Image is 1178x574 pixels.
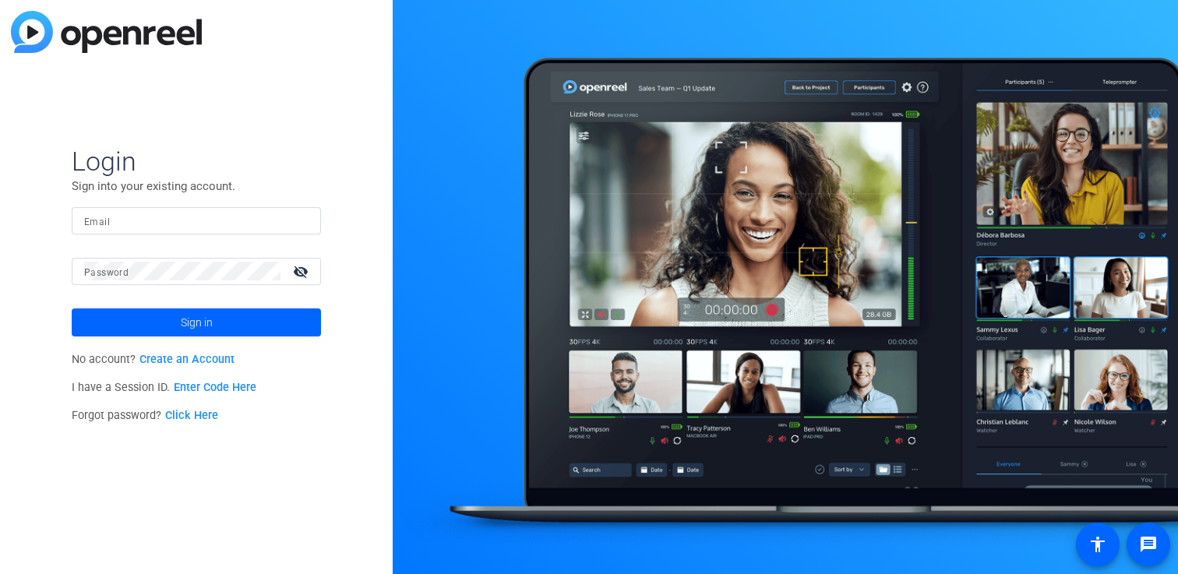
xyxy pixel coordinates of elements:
[181,303,213,342] span: Sign in
[11,11,202,53] img: blue-gradient.svg
[72,145,321,178] span: Login
[139,353,235,366] a: Create an Account
[72,381,256,394] span: I have a Session ID.
[84,267,129,278] mat-label: Password
[72,353,235,366] span: No account?
[174,381,256,394] a: Enter Code Here
[72,409,218,422] span: Forgot password?
[72,178,321,195] p: Sign into your existing account.
[72,308,321,336] button: Sign in
[84,217,110,227] mat-label: Email
[165,409,218,422] a: Click Here
[1088,535,1107,554] mat-icon: accessibility
[1139,535,1158,554] mat-icon: message
[284,260,321,283] mat-icon: visibility_off
[84,211,309,230] input: Enter Email Address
